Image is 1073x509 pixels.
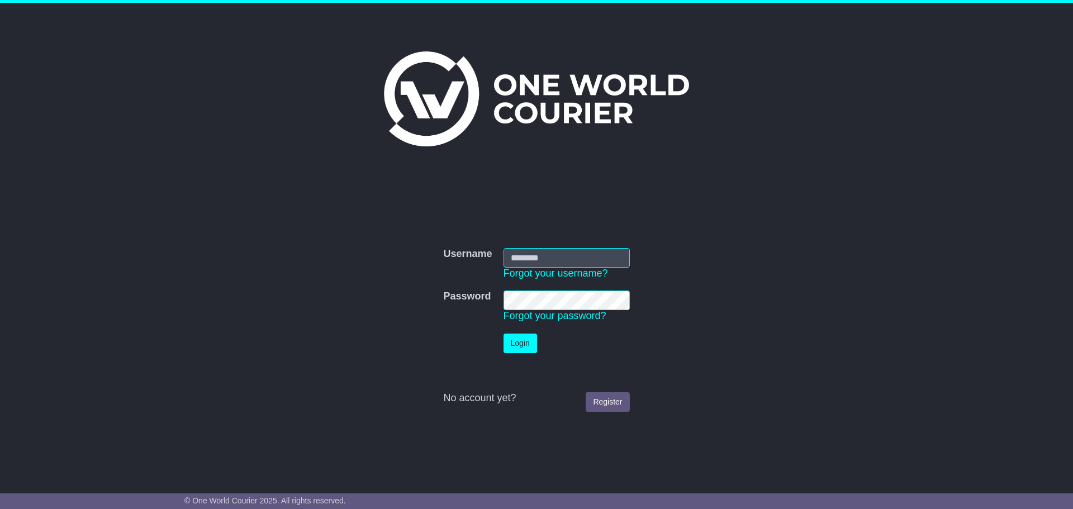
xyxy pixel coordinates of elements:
label: Username [443,248,492,260]
a: Forgot your password? [504,310,606,321]
span: © One World Courier 2025. All rights reserved. [184,496,346,505]
label: Password [443,291,491,303]
a: Register [586,392,629,412]
button: Login [504,334,537,353]
a: Forgot your username? [504,268,608,279]
img: One World [384,51,689,146]
div: No account yet? [443,392,629,405]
